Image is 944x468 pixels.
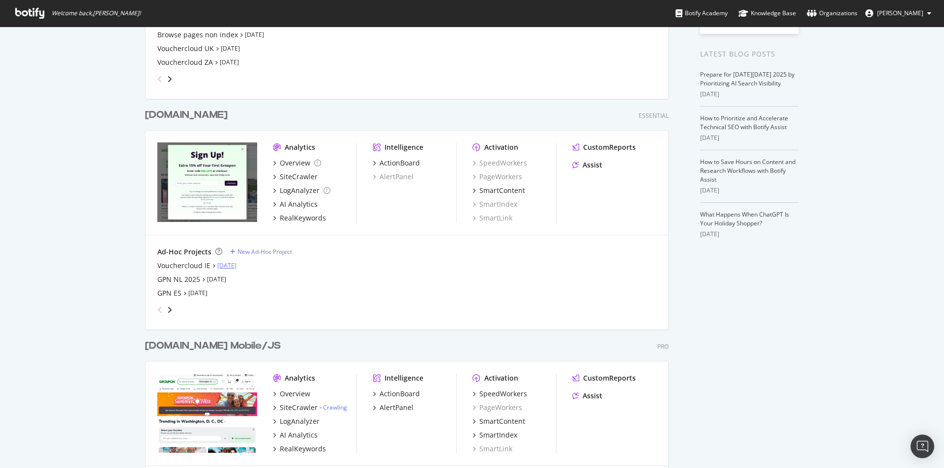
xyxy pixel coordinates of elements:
a: Crawling [323,403,347,412]
a: New Ad-Hoc Project [230,248,292,256]
a: GPN NL 2025 [157,275,200,284]
div: Activation [484,373,518,383]
div: AlertPanel [373,172,413,182]
a: SmartIndex [472,199,517,209]
a: ActionBoard [373,158,420,168]
div: Intelligence [384,373,423,383]
a: [DATE] [220,58,239,66]
div: angle-right [166,305,173,315]
a: [DATE] [207,275,226,283]
div: Overview [280,158,310,168]
div: CustomReports [583,373,636,383]
a: Vouchercloud UK [157,44,214,54]
a: What Happens When ChatGPT Is Your Holiday Shopper? [700,210,789,227]
a: Vouchercloud ZA [157,57,213,67]
a: SiteCrawler- Crawling [273,403,347,413]
a: PageWorkers [472,403,522,413]
a: AI Analytics [273,430,318,440]
div: [DATE] [700,230,799,239]
a: How to Save Hours on Content and Research Workflows with Botify Assist [700,158,796,184]
div: New Ad-Hoc Project [237,248,292,256]
a: Overview [273,158,321,168]
div: ActionBoard [380,389,420,399]
div: Essential [639,111,669,120]
a: AlertPanel [373,403,413,413]
div: Latest Blog Posts [700,49,799,59]
a: Browse pages non index [157,30,238,40]
a: [DATE] [221,44,240,53]
a: [DOMAIN_NAME] [145,108,232,122]
span: Welcome back, [PERSON_NAME] ! [52,9,141,17]
a: LogAnalyzer [273,186,330,195]
div: AlertPanel [380,403,413,413]
a: How to Prioritize and Accelerate Technical SEO with Botify Assist [700,114,788,131]
div: Assist [583,160,602,170]
div: CustomReports [583,142,636,152]
a: RealKeywords [273,213,326,223]
div: Analytics [285,142,315,152]
div: Ad-Hoc Projects [157,247,211,257]
a: [DATE] [188,289,207,297]
div: SpeedWorkers [479,389,527,399]
div: angle-left [153,71,166,87]
div: Open Intercom Messenger [911,435,934,458]
div: SmartIndex [479,430,517,440]
a: SmartIndex [472,430,517,440]
div: [DOMAIN_NAME] [145,108,228,122]
a: CustomReports [572,373,636,383]
div: SpeedWorkers [472,158,527,168]
img: groupon.com [157,373,257,453]
a: PageWorkers [472,172,522,182]
div: Organizations [807,8,857,18]
a: RealKeywords [273,444,326,454]
a: SiteCrawler [273,172,318,182]
a: SmartContent [472,416,525,426]
div: SmartContent [479,186,525,195]
div: [DATE] [700,90,799,99]
a: Assist [572,391,602,401]
div: angle-right [166,74,173,84]
a: AI Analytics [273,199,318,209]
a: SmartLink [472,213,512,223]
div: Analytics [285,373,315,383]
a: LogAnalyzer [273,416,320,426]
a: SmartLink [472,444,512,454]
a: SmartContent [472,186,525,195]
div: LogAnalyzer [280,186,320,195]
div: [DOMAIN_NAME] Mobile/JS [145,339,281,353]
div: Vouchercloud IE [157,261,210,271]
a: [DOMAIN_NAME] Mobile/JS [145,339,285,353]
div: [DATE] [700,134,799,142]
div: Activation [484,142,518,152]
div: LogAnalyzer [280,416,320,426]
div: Pro [657,342,669,351]
div: angle-left [153,302,166,318]
a: SpeedWorkers [472,389,527,399]
a: [DATE] [217,261,236,270]
div: SiteCrawler [280,403,318,413]
img: groupon.ie [157,142,257,222]
div: Intelligence [384,142,423,152]
a: GPN ES [157,288,181,298]
a: [DATE] [245,30,264,39]
div: RealKeywords [280,444,326,454]
div: Overview [280,389,310,399]
div: [DATE] [700,186,799,195]
a: Assist [572,160,602,170]
div: Botify Academy [676,8,728,18]
div: Assist [583,391,602,401]
button: [PERSON_NAME] [857,5,939,21]
div: SiteCrawler [280,172,318,182]
div: AI Analytics [280,430,318,440]
div: ActionBoard [380,158,420,168]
